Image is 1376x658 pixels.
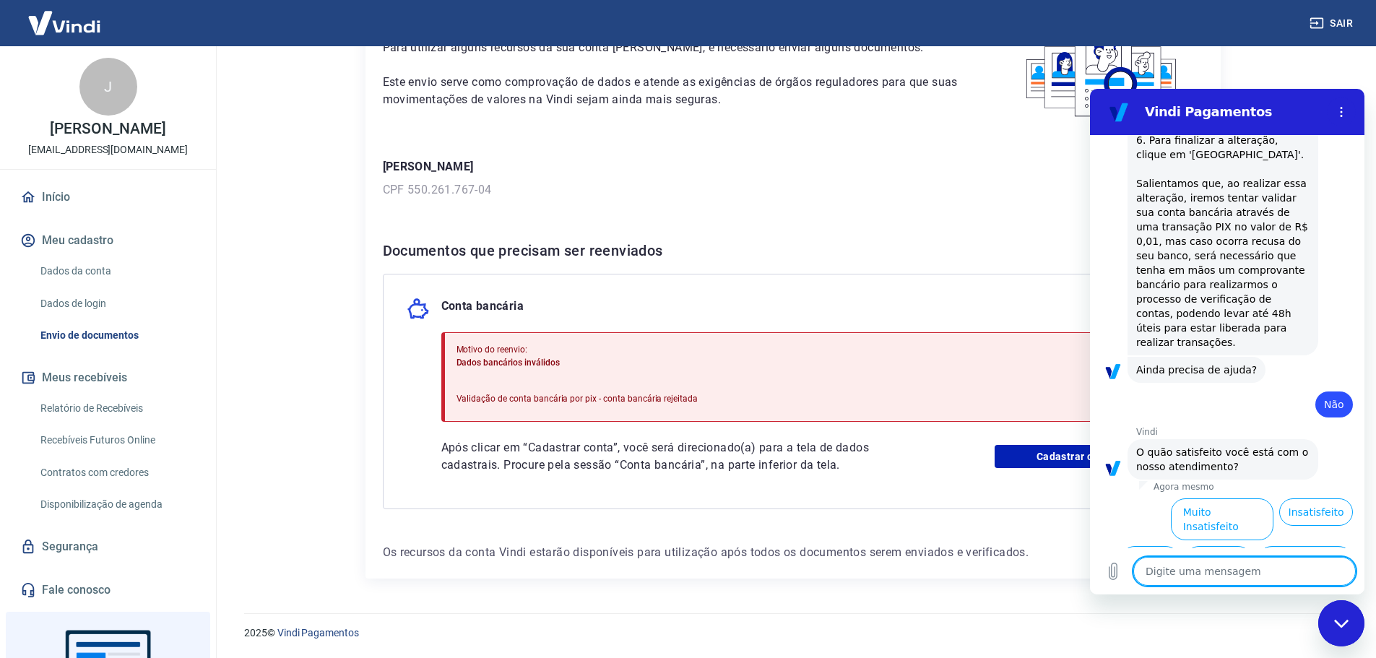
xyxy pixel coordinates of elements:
img: Vindi [17,1,111,45]
button: Normal [31,457,90,485]
a: Cadastrar conta [995,445,1180,468]
a: Disponibilização de agenda [35,490,199,519]
button: Insatisfeito [189,410,263,437]
p: Agora mesmo [64,392,124,404]
button: Muito Insatisfeito [81,410,184,451]
span: Dados bancários inválidos [456,358,560,368]
p: [PERSON_NAME] [50,121,165,137]
button: Muito Satisfeito [168,457,263,499]
span: O quão satisfeito você está com o nosso atendimento? [46,358,222,384]
span: Não [234,310,254,321]
p: 2025 © [244,625,1341,641]
p: Motivo do reenvio: [456,343,698,356]
div: J [79,58,137,116]
p: Conta bancária [441,298,524,321]
a: Fale conosco [17,574,199,606]
p: [EMAIL_ADDRESS][DOMAIN_NAME] [28,142,188,157]
p: Após clicar em “Cadastrar conta”, você será direcionado(a) para a tela de dados cadastrais. Procu... [441,439,921,474]
a: Início [17,181,199,213]
button: Carregar arquivo [9,468,38,497]
a: Dados da conta [35,256,199,286]
iframe: Janela de mensagens [1090,89,1364,594]
button: Meus recebíveis [17,362,199,394]
p: [PERSON_NAME] [383,158,1203,176]
p: Vindi [46,337,274,349]
button: Satisfeito [95,457,162,485]
a: Contratos com credores [35,458,199,488]
iframe: Botão para abrir a janela de mensagens, conversa em andamento [1318,600,1364,646]
button: Sair [1307,10,1359,37]
a: Recebíveis Futuros Online [35,425,199,455]
a: Vindi Pagamentos [277,627,359,638]
img: money_pork.0c50a358b6dafb15dddc3eea48f23780.svg [407,298,430,321]
span: Ainda precisa de ajuda? [46,275,167,287]
h6: Documentos que precisam ser reenviados [383,239,1203,262]
a: Segurança [17,531,199,563]
button: Meu cadastro [17,225,199,256]
p: CPF 550.261.767-04 [383,181,1203,199]
a: Relatório de Recebíveis [35,394,199,423]
a: Envio de documentos [35,321,199,350]
p: Para utilizar alguns recursos da sua conta [PERSON_NAME], é necessário enviar alguns documentos. [383,39,967,56]
a: Dados de login [35,289,199,319]
p: Os recursos da conta Vindi estarão disponíveis para utilização após todos os documentos serem env... [383,544,1203,561]
p: Validação de conta bancária por pix - conta bancária rejeitada [456,392,698,405]
p: Este envio serve como comprovação de dados e atende as exigências de órgãos reguladores para que ... [383,74,967,108]
img: waiting_documents.41d9841a9773e5fdf392cede4d13b617.svg [1002,10,1203,124]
